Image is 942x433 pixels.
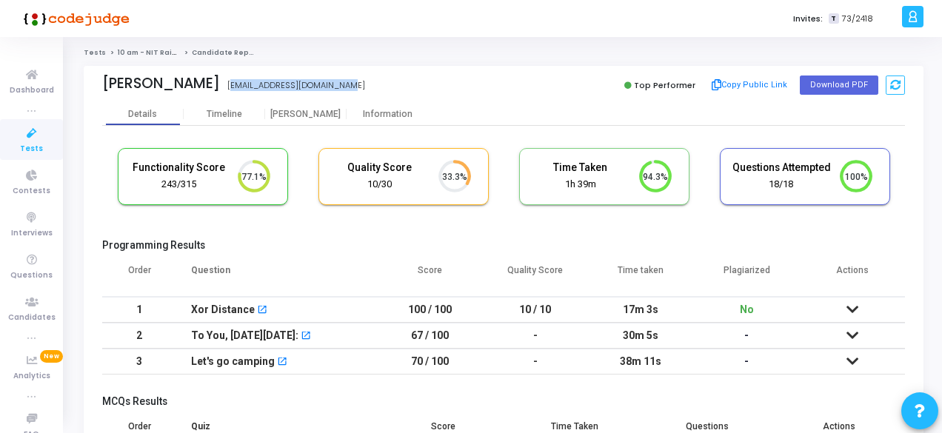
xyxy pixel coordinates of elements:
[531,178,630,192] div: 1h 39m
[634,79,695,91] span: Top Performer
[13,185,50,198] span: Contests
[588,255,694,297] th: Time taken
[377,255,483,297] th: Score
[377,323,483,349] td: 67 / 100
[842,13,873,25] span: 73/2418
[102,297,176,323] td: 1
[744,355,749,367] span: -
[588,323,694,349] td: 30m 5s
[10,269,53,282] span: Questions
[694,255,800,297] th: Plagiarized
[793,13,823,25] label: Invites:
[84,48,106,57] a: Tests
[130,161,229,174] h5: Functionality Score
[732,178,831,192] div: 18/18
[191,323,298,348] div: To You, [DATE][DATE]:
[277,358,287,368] mat-icon: open_in_new
[744,329,749,341] span: -
[483,297,589,323] td: 10 / 10
[102,395,905,408] h5: MCQs Results
[829,13,838,24] span: T
[130,178,229,192] div: 243/315
[118,48,302,57] a: 10 am - NIT Raipur - Titan Engineering Intern 2026
[483,255,589,297] th: Quality Score
[265,109,347,120] div: [PERSON_NAME]
[707,74,792,96] button: Copy Public Link
[10,84,54,97] span: Dashboard
[257,306,267,316] mat-icon: open_in_new
[377,349,483,375] td: 70 / 100
[102,255,176,297] th: Order
[191,349,275,374] div: Let's go camping
[191,298,255,322] div: Xor Distance
[84,48,923,58] nav: breadcrumb
[732,161,831,174] h5: Questions Attempted
[8,312,56,324] span: Candidates
[176,255,377,297] th: Question
[301,332,311,342] mat-icon: open_in_new
[192,48,260,57] span: Candidate Report
[330,161,430,174] h5: Quality Score
[377,297,483,323] td: 100 / 100
[19,4,130,33] img: logo
[128,109,157,120] div: Details
[531,161,630,174] h5: Time Taken
[102,349,176,375] td: 3
[347,109,428,120] div: Information
[483,323,589,349] td: -
[483,349,589,375] td: -
[740,303,754,315] span: No
[11,227,53,240] span: Interviews
[330,178,430,192] div: 10/30
[799,255,905,297] th: Actions
[20,143,43,155] span: Tests
[102,75,220,92] div: [PERSON_NAME]
[588,349,694,375] td: 38m 11s
[227,79,365,92] div: [EMAIL_ADDRESS][DOMAIN_NAME]
[102,323,176,349] td: 2
[40,350,63,363] span: New
[13,370,50,383] span: Analytics
[800,75,878,95] button: Download PDF
[102,239,905,252] h5: Programming Results
[588,297,694,323] td: 17m 3s
[207,109,242,120] div: Timeline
